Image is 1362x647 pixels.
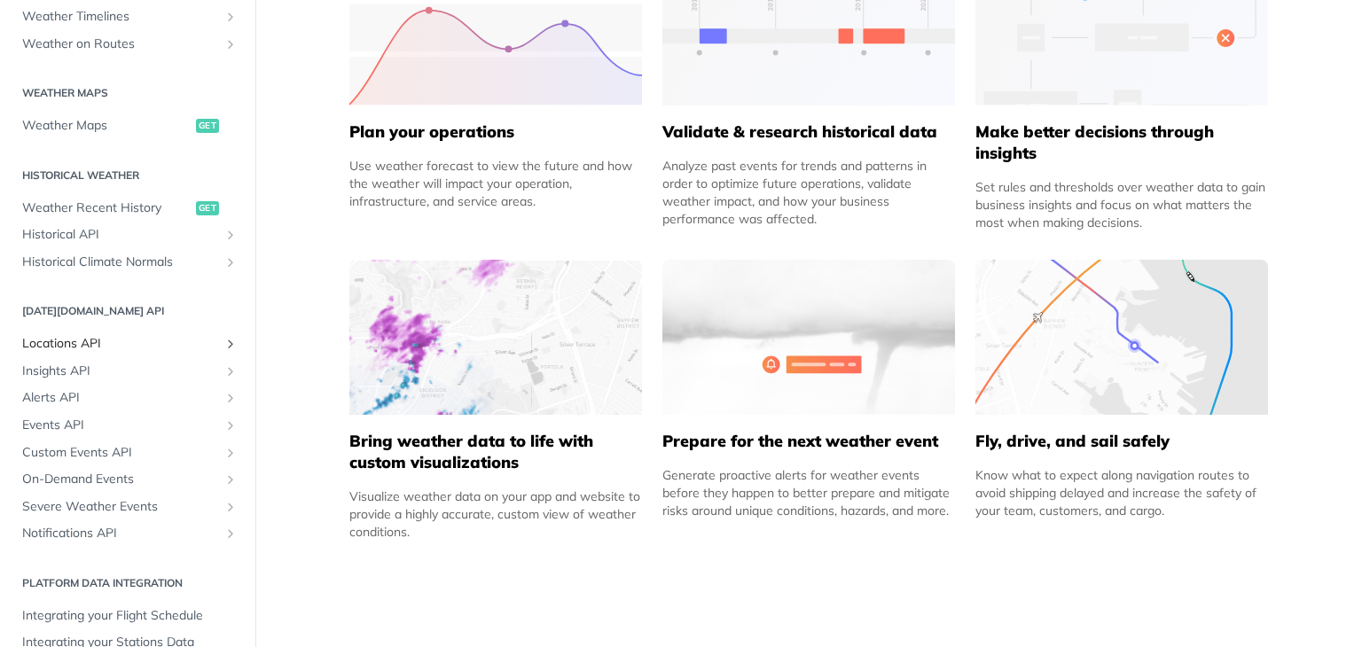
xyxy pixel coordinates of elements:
[13,168,242,183] h2: Historical Weather
[22,117,192,135] span: Weather Maps
[662,121,955,143] h5: Validate & research historical data
[223,500,238,514] button: Show subpages for Severe Weather Events
[223,37,238,51] button: Show subpages for Weather on Routes
[223,228,238,242] button: Show subpages for Historical API
[22,35,219,53] span: Weather on Routes
[22,417,219,434] span: Events API
[22,199,192,217] span: Weather Recent History
[13,113,242,139] a: Weather Mapsget
[13,222,242,248] a: Historical APIShow subpages for Historical API
[223,526,238,541] button: Show subpages for Notifications API
[223,418,238,433] button: Show subpages for Events API
[223,10,238,24] button: Show subpages for Weather Timelines
[662,260,955,415] img: 2c0a313-group-496-12x.svg
[13,85,242,101] h2: Weather Maps
[223,337,238,351] button: Show subpages for Locations API
[13,575,242,591] h2: Platform DATA integration
[349,157,642,210] div: Use weather forecast to view the future and how the weather will impact your operation, infrastru...
[349,260,642,415] img: 4463876-group-4982x.svg
[13,303,242,319] h2: [DATE][DOMAIN_NAME] API
[22,607,238,625] span: Integrating your Flight Schedule
[349,487,642,541] div: Visualize weather data on your app and website to provide a highly accurate, custom view of weath...
[13,440,242,466] a: Custom Events APIShow subpages for Custom Events API
[22,362,219,380] span: Insights API
[13,385,242,411] a: Alerts APIShow subpages for Alerts API
[22,498,219,516] span: Severe Weather Events
[22,389,219,407] span: Alerts API
[349,121,642,143] h5: Plan your operations
[13,494,242,520] a: Severe Weather EventsShow subpages for Severe Weather Events
[975,121,1268,164] h5: Make better decisions through insights
[13,466,242,493] a: On-Demand EventsShow subpages for On-Demand Events
[223,472,238,487] button: Show subpages for On-Demand Events
[13,412,242,439] a: Events APIShow subpages for Events API
[975,466,1268,519] div: Know what to expect along navigation routes to avoid shipping delayed and increase the safety of ...
[13,603,242,629] a: Integrating your Flight Schedule
[196,201,219,215] span: get
[13,195,242,222] a: Weather Recent Historyget
[662,157,955,228] div: Analyze past events for trends and patterns in order to optimize future operations, validate weat...
[22,335,219,353] span: Locations API
[975,260,1268,415] img: 994b3d6-mask-group-32x.svg
[22,444,219,462] span: Custom Events API
[975,431,1268,452] h5: Fly, drive, and sail safely
[223,391,238,405] button: Show subpages for Alerts API
[349,431,642,473] h5: Bring weather data to life with custom visualizations
[223,446,238,460] button: Show subpages for Custom Events API
[22,226,219,244] span: Historical API
[22,471,219,488] span: On-Demand Events
[13,358,242,385] a: Insights APIShow subpages for Insights API
[22,253,219,271] span: Historical Climate Normals
[196,119,219,133] span: get
[662,466,955,519] div: Generate proactive alerts for weather events before they happen to better prepare and mitigate ri...
[13,520,242,547] a: Notifications APIShow subpages for Notifications API
[13,31,242,58] a: Weather on RoutesShow subpages for Weather on Routes
[13,331,242,357] a: Locations APIShow subpages for Locations API
[22,525,219,542] span: Notifications API
[223,364,238,378] button: Show subpages for Insights API
[13,4,242,30] a: Weather TimelinesShow subpages for Weather Timelines
[662,431,955,452] h5: Prepare for the next weather event
[22,8,219,26] span: Weather Timelines
[223,255,238,269] button: Show subpages for Historical Climate Normals
[975,178,1268,231] div: Set rules and thresholds over weather data to gain business insights and focus on what matters th...
[13,249,242,276] a: Historical Climate NormalsShow subpages for Historical Climate Normals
